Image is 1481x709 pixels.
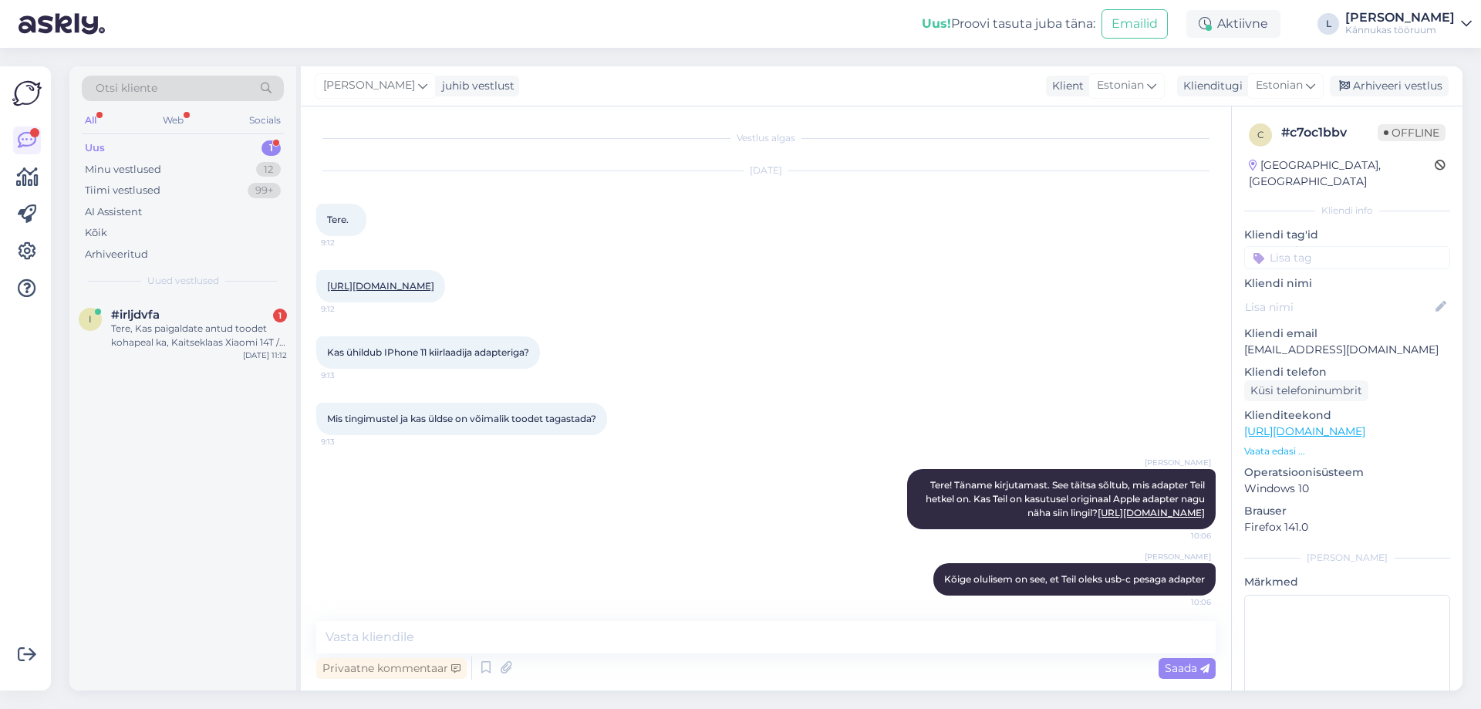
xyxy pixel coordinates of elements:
span: 9:12 [321,303,379,315]
div: Web [160,110,187,130]
span: Saada [1165,661,1209,675]
div: Aktiivne [1186,10,1280,38]
span: Offline [1378,124,1446,141]
p: Firefox 141.0 [1244,519,1450,535]
div: [PERSON_NAME] [1345,12,1455,24]
span: 9:12 [321,237,379,248]
span: [PERSON_NAME] [323,77,415,94]
p: Operatsioonisüsteem [1244,464,1450,481]
p: [EMAIL_ADDRESS][DOMAIN_NAME] [1244,342,1450,358]
div: [PERSON_NAME] [1244,551,1450,565]
span: 9:13 [321,370,379,381]
div: 99+ [248,183,281,198]
div: juhib vestlust [436,78,514,94]
span: Otsi kliente [96,80,157,96]
input: Lisa nimi [1245,299,1432,316]
div: Socials [246,110,284,130]
b: Uus! [922,16,951,31]
span: 9:13 [321,436,379,447]
span: [PERSON_NAME] [1145,457,1211,468]
div: Uus [85,140,105,156]
div: Klient [1046,78,1084,94]
button: Emailid [1101,9,1168,39]
a: [PERSON_NAME]Kännukas tööruum [1345,12,1472,36]
span: Tere! Täname kirjutamast. See täitsa sõltub, mis adapter Teil hetkel on. Kas Teil on kasutusel or... [926,479,1207,518]
div: [GEOGRAPHIC_DATA], [GEOGRAPHIC_DATA] [1249,157,1435,190]
div: [DATE] [316,164,1216,177]
span: #irljdvfa [111,308,160,322]
div: Arhiveeri vestlus [1330,76,1449,96]
span: Tere. [327,214,349,225]
div: 1 [273,309,287,322]
p: Vaata edasi ... [1244,444,1450,458]
div: [DATE] 11:12 [243,349,287,361]
p: Kliendi tag'id [1244,227,1450,243]
span: Uued vestlused [147,274,219,288]
span: c [1257,129,1264,140]
p: Klienditeekond [1244,407,1450,424]
span: Mis tingimustel ja kas üldse on võimalik toodet tagastada? [327,413,596,424]
div: 12 [256,162,281,177]
p: Kliendi telefon [1244,364,1450,380]
a: [URL][DOMAIN_NAME] [1244,424,1365,438]
span: Estonian [1256,77,1303,94]
span: Estonian [1097,77,1144,94]
span: 10:06 [1153,596,1211,608]
div: Klienditugi [1177,78,1243,94]
p: Windows 10 [1244,481,1450,497]
span: i [89,313,92,325]
div: L [1317,13,1339,35]
input: Lisa tag [1244,246,1450,269]
div: Privaatne kommentaar [316,658,467,679]
div: Küsi telefoninumbrit [1244,380,1368,401]
div: Tere, Kas paigaldate antud toodet kohapeal ka, Kaitseklaas Xiaomi 14T / 14T Pro, PanzerGlass ? Ku... [111,322,287,349]
div: Minu vestlused [85,162,161,177]
div: Kännukas tööruum [1345,24,1455,36]
img: Askly Logo [12,79,42,108]
a: [URL][DOMAIN_NAME] [327,280,434,292]
span: [PERSON_NAME] [1145,551,1211,562]
p: Kliendi nimi [1244,275,1450,292]
div: All [82,110,100,130]
div: Arhiveeritud [85,247,148,262]
span: Kas ühildub IPhone 11 kiirlaadija adapteriga? [327,346,529,358]
div: Kliendi info [1244,204,1450,218]
div: Proovi tasuta juba täna: [922,15,1095,33]
span: Kõige olulisem on see, et Teil oleks usb-c pesaga adapter [944,573,1205,585]
div: Tiimi vestlused [85,183,160,198]
div: Vestlus algas [316,131,1216,145]
p: Brauser [1244,503,1450,519]
div: Kõik [85,225,107,241]
span: 10:06 [1153,530,1211,542]
div: AI Assistent [85,204,142,220]
div: 1 [261,140,281,156]
a: [URL][DOMAIN_NAME] [1098,507,1205,518]
p: Märkmed [1244,574,1450,590]
p: Kliendi email [1244,326,1450,342]
div: # c7oc1bbv [1281,123,1378,142]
